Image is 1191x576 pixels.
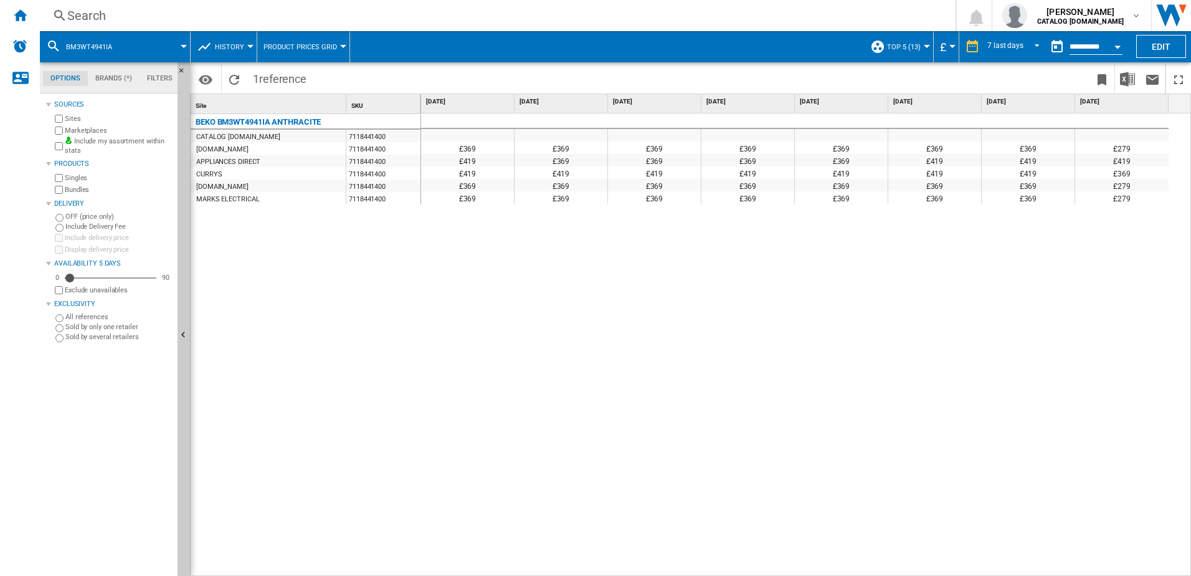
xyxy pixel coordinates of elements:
div: 7118441400 [346,167,420,180]
div: £369 [421,142,514,154]
div: £369 [701,154,794,166]
div: Exclusivity [54,299,173,309]
div: £369 [515,142,607,154]
span: 1 [247,64,313,90]
img: mysite-bg-18x18.png [65,137,72,144]
div: £369 [421,191,514,204]
input: Singles [55,174,63,182]
input: Sites [55,115,63,123]
input: Marketplaces [55,127,63,135]
div: [DATE] [704,94,794,110]
div: £419 [982,154,1075,166]
span: [DATE] [987,97,1072,106]
div: SKU Sort None [349,94,420,113]
div: 7118441400 [346,155,420,167]
div: £369 [795,179,888,191]
span: [DATE] [1080,97,1166,106]
input: All references [55,314,64,322]
input: Bundles [55,186,63,194]
span: £ [940,41,946,54]
div: £419 [701,166,794,179]
div: Sort None [349,94,420,113]
div: £369 [608,179,701,191]
div: £279 [1075,142,1169,154]
span: SKU [351,102,363,109]
input: Sold by several retailers [55,334,64,342]
button: Top 5 (13) [887,31,927,62]
label: Sold by only one retailer [65,322,173,332]
div: £369 [888,191,981,204]
div: £419 [421,166,514,179]
div: [DATE] [891,94,981,110]
input: OFF (price only) [55,214,64,222]
span: [DATE] [613,97,698,106]
div: [DATE] [517,94,607,110]
div: £369 [608,154,701,166]
div: Sources [54,100,173,110]
md-menu: Currency [934,31,959,62]
button: Hide [178,62,192,85]
img: excel-24x24.png [1120,72,1135,87]
div: £279 [1075,191,1169,204]
div: £369 [608,191,701,204]
label: Include delivery price [65,233,173,242]
div: [DATE] [1078,94,1169,110]
div: 7118441400 [346,130,420,142]
div: 0 [52,273,62,282]
b: CATALOG [DOMAIN_NAME] [1037,17,1124,26]
label: All references [65,312,173,322]
div: £369 [515,191,607,204]
input: Include my assortment within stats [55,138,63,154]
button: Maximize [1166,64,1191,94]
div: £369 [421,179,514,191]
div: Availability 5 Days [54,259,173,269]
label: Include my assortment within stats [65,137,173,156]
div: 90 [159,273,173,282]
label: Exclude unavailables [65,286,173,295]
input: Sold by only one retailer [55,324,64,332]
img: alerts-logo.svg [12,39,27,54]
div: £369 [795,142,888,154]
div: £419 [795,166,888,179]
span: [DATE] [800,97,885,106]
button: BM3WT4941IA [66,31,125,62]
div: £369 [1075,166,1169,179]
div: [DATE] [797,94,888,110]
div: £369 [701,179,794,191]
div: Sort None [193,94,346,113]
div: 7118441400 [346,142,420,155]
div: Products [54,159,173,169]
img: profile.jpg [1002,3,1027,28]
div: Delivery [54,199,173,209]
span: reference [259,72,306,85]
div: £369 [982,142,1075,154]
div: £419 [421,154,514,166]
div: Product prices grid [263,31,343,62]
button: Edit [1136,35,1186,58]
div: [DATE] [610,94,701,110]
div: £419 [982,166,1075,179]
label: Include Delivery Fee [65,222,173,231]
div: £419 [608,166,701,179]
div: [DOMAIN_NAME] [196,143,249,156]
md-slider: Availability [65,272,156,284]
div: £419 [888,166,981,179]
div: £369 [608,142,701,154]
md-tab-item: Filters [140,71,180,86]
div: BEKO BM3WT4941IA ANTHRACITE [196,115,321,130]
div: £369 [982,191,1075,204]
label: OFF (price only) [65,212,173,221]
div: £369 [795,191,888,204]
div: £369 [795,154,888,166]
label: Bundles [65,185,173,194]
button: History [215,31,250,62]
div: £419 [515,166,607,179]
div: £369 [888,179,981,191]
div: £369 [701,142,794,154]
div: £369 [888,142,981,154]
div: 7 last days [987,41,1023,50]
md-tab-item: Options [43,71,88,86]
button: £ [940,31,952,62]
button: Reload [222,64,247,94]
md-select: REPORTS.WIZARD.STEPS.REPORT.STEPS.REPORT_OPTIONS.PERIOD: 7 last days [986,37,1045,57]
